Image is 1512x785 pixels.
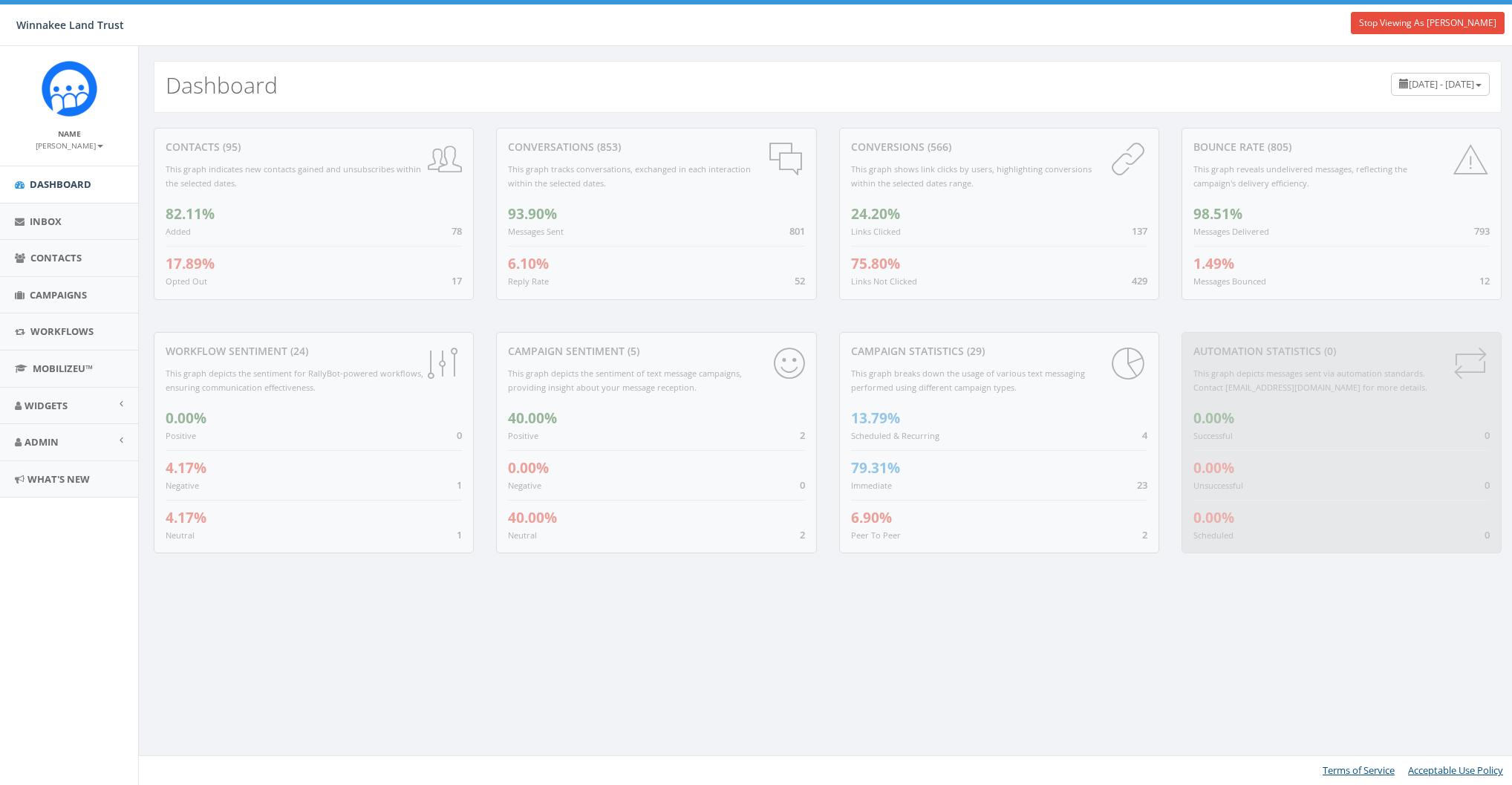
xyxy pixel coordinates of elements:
[1193,140,1490,154] div: Bounce Rate
[1265,140,1291,154] span: (805)
[1193,163,1407,189] small: This graph reveals undelivered messages, reflecting the campaign's delivery efficiency.
[1485,478,1490,492] span: 0
[1142,429,1147,442] span: 4
[508,508,557,527] span: 40.00%
[166,430,196,441] small: Positive
[36,140,103,151] small: [PERSON_NAME]
[166,73,278,97] h2: Dashboard
[166,204,215,224] span: 82.11%
[166,140,462,154] div: contacts
[851,226,901,237] small: Links Clicked
[851,344,1147,359] div: Campaign Statistics
[851,254,900,273] span: 75.80%
[851,430,939,441] small: Scheduled & Recurring
[1132,224,1147,238] span: 137
[287,344,308,358] span: (24)
[1193,430,1233,441] small: Successful
[1193,204,1242,224] span: 98.51%
[457,478,462,492] span: 1
[25,435,59,449] span: Admin
[508,276,549,287] small: Reply Rate
[1193,368,1427,393] small: This graph depicts messages sent via automation standards. Contact [EMAIL_ADDRESS][DOMAIN_NAME] f...
[457,528,462,541] span: 1
[25,399,68,412] span: Widgets
[1137,478,1147,492] span: 23
[594,140,621,154] span: (853)
[1193,530,1234,541] small: Scheduled
[508,204,557,224] span: 93.90%
[30,177,91,191] span: Dashboard
[508,140,804,154] div: conversations
[1409,77,1474,91] span: [DATE] - [DATE]
[851,204,900,224] span: 24.20%
[851,140,1147,154] div: conversions
[166,254,215,273] span: 17.89%
[30,251,82,264] span: Contacts
[33,362,93,375] span: MobilizeU™
[1485,528,1490,541] span: 0
[166,163,421,189] small: This graph indicates new contacts gained and unsubscribes within the selected dates.
[925,140,951,154] span: (566)
[1193,226,1269,237] small: Messages Delivered
[452,274,462,287] span: 17
[457,429,462,442] span: 0
[508,344,804,359] div: Campaign Sentiment
[1193,254,1234,273] span: 1.49%
[30,325,94,338] span: Workflows
[851,530,901,541] small: Peer To Peer
[166,480,199,491] small: Negative
[508,226,564,237] small: Messages Sent
[508,458,549,478] span: 0.00%
[800,478,805,492] span: 0
[36,138,103,152] a: [PERSON_NAME]
[1193,344,1490,359] div: Automation Statistics
[166,276,207,287] small: Opted Out
[1479,274,1490,287] span: 12
[851,163,1092,189] small: This graph shows link clicks by users, highlighting conversions within the selected dates range.
[851,508,892,527] span: 6.90%
[452,224,462,238] span: 78
[1474,224,1490,238] span: 793
[1132,274,1147,287] span: 429
[1485,429,1490,442] span: 0
[851,458,900,478] span: 79.31%
[166,408,206,428] span: 0.00%
[508,408,557,428] span: 40.00%
[508,254,549,273] span: 6.10%
[851,276,917,287] small: Links Not Clicked
[1408,763,1503,777] a: Acceptable Use Policy
[1142,528,1147,541] span: 2
[508,163,751,189] small: This graph tracks conversations, exchanged in each interaction within the selected dates.
[42,61,97,117] img: Rally_Corp_Icon.png
[789,224,805,238] span: 801
[166,344,462,359] div: Workflow Sentiment
[1351,12,1505,34] a: Stop Viewing As [PERSON_NAME]
[851,408,900,428] span: 13.79%
[58,128,81,139] small: Name
[508,480,541,491] small: Negative
[166,368,423,393] small: This graph depicts the sentiment for RallyBot-powered workflows, ensuring communication effective...
[1321,344,1336,358] span: (0)
[508,530,537,541] small: Neutral
[166,458,206,478] span: 4.17%
[220,140,241,154] span: (95)
[800,528,805,541] span: 2
[1193,408,1234,428] span: 0.00%
[166,508,206,527] span: 4.17%
[1193,508,1234,527] span: 0.00%
[30,215,62,228] span: Inbox
[166,530,195,541] small: Neutral
[964,344,985,358] span: (29)
[1193,480,1243,491] small: Unsuccessful
[508,430,538,441] small: Positive
[800,429,805,442] span: 2
[1193,458,1234,478] span: 0.00%
[795,274,805,287] span: 52
[1193,276,1266,287] small: Messages Bounced
[625,344,639,358] span: (5)
[16,18,124,32] span: Winnakee Land Trust
[851,480,892,491] small: Immediate
[27,472,90,486] span: What's New
[30,288,87,302] span: Campaigns
[166,226,191,237] small: Added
